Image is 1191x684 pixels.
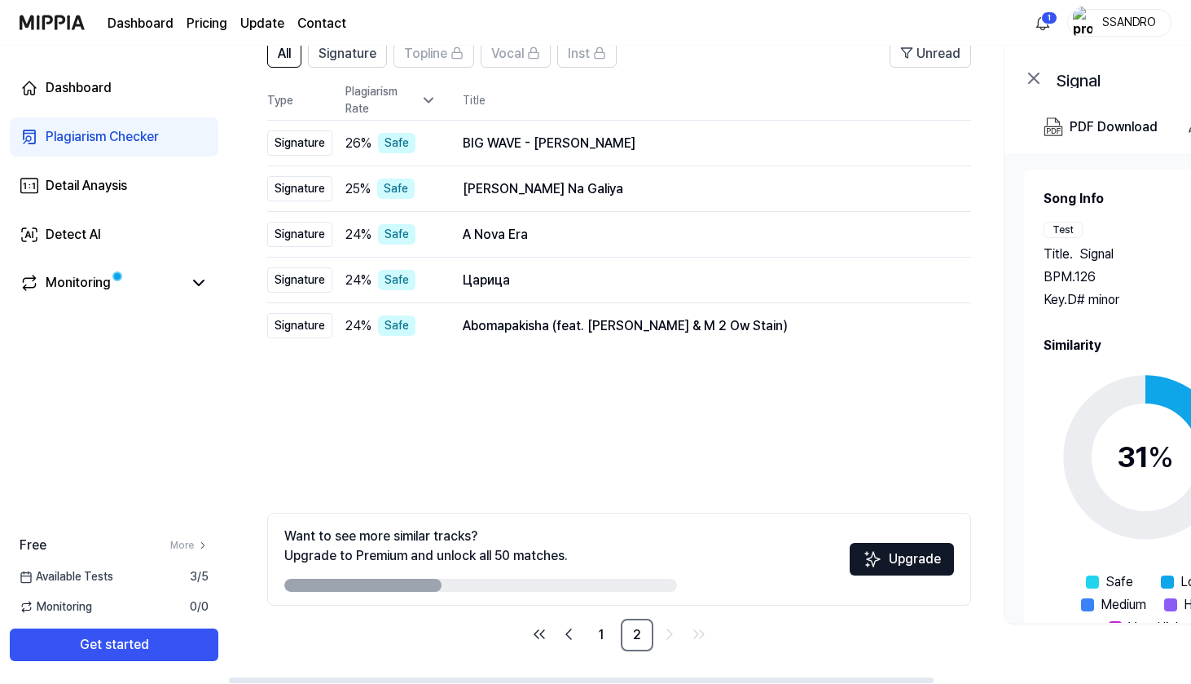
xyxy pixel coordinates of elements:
[10,166,218,205] a: Detail Anaysis
[890,38,971,68] button: Unread
[1033,13,1053,33] img: 알림
[378,224,415,245] div: Safe
[170,538,209,553] a: More
[20,273,182,293] a: Monitoring
[345,225,371,245] span: 24 %
[481,38,551,68] button: Vocal
[345,316,371,336] span: 24 %
[345,271,371,290] span: 24 %
[284,527,568,566] div: Want to see more similar tracks? Upgrade to Premium and unlock all 50 matches.
[1128,618,1183,638] span: Very High
[621,619,653,651] a: 2
[297,14,346,33] a: Contact
[10,117,218,157] a: Plagiarism Checker
[240,14,284,33] a: Update
[491,44,524,64] span: Vocal
[20,536,46,555] span: Free
[319,44,376,64] span: Signature
[1040,111,1161,143] button: PDF Download
[463,225,945,245] div: A Nova Era
[345,179,371,199] span: 25 %
[10,215,218,254] a: Detect AI
[267,81,332,121] th: Type
[1030,10,1056,36] button: 알림1
[1101,595,1146,615] span: Medium
[267,267,332,293] div: Signature
[1041,11,1057,24] div: 1
[568,44,590,64] span: Inst
[308,38,387,68] button: Signature
[345,83,437,117] div: Plagiarism Rate
[267,313,332,338] div: Signature
[585,619,617,651] a: 1
[108,14,174,33] a: Dashboard
[187,14,227,33] a: Pricing
[267,619,971,651] nav: pagination
[686,621,712,647] a: Go to last page
[46,273,111,293] div: Monitoring
[267,38,301,68] button: All
[46,225,101,245] div: Detect AI
[46,127,159,147] div: Plagiarism Checker
[20,598,92,616] span: Monitoring
[278,44,291,64] span: All
[1073,7,1092,39] img: profile
[345,134,371,153] span: 26 %
[267,176,332,201] div: Signature
[190,568,209,585] span: 3 / 5
[1070,117,1158,138] div: PDF Download
[863,549,882,569] img: Sparkles
[267,222,332,247] div: Signature
[377,179,415,199] div: Safe
[1105,572,1133,592] span: Safe
[378,316,415,336] div: Safe
[463,316,945,336] div: Abomapakisha (feat. [PERSON_NAME] & M 2 Ow Stain)
[1044,245,1073,264] span: Title .
[20,568,113,585] span: Available Tests
[1148,439,1174,474] span: %
[10,68,218,108] a: Dashboard
[1044,222,1083,238] div: Test
[378,270,415,290] div: Safe
[46,176,127,196] div: Detail Anaysis
[916,44,960,64] span: Unread
[10,629,218,661] button: Get started
[463,271,945,290] div: Царица
[1117,435,1174,479] div: 31
[850,543,954,576] button: Upgrade
[190,598,209,616] span: 0 / 0
[657,621,683,647] a: Go to next page
[404,44,447,64] span: Topline
[1097,13,1161,31] div: SSANDRO
[378,133,415,153] div: Safe
[1067,9,1171,37] button: profileSSANDRO
[850,557,954,572] a: SparklesUpgrade
[463,179,945,199] div: [PERSON_NAME] Na Galiya
[526,621,552,647] a: Go to first page
[393,38,474,68] button: Topline
[556,621,582,647] a: Go to previous page
[557,38,617,68] button: Inst
[463,134,945,153] div: BIG WAVE - [PERSON_NAME]
[267,130,332,156] div: Signature
[463,81,971,120] th: Title
[1044,117,1063,137] img: PDF Download
[46,78,112,98] div: Dashboard
[1079,245,1114,264] span: Signal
